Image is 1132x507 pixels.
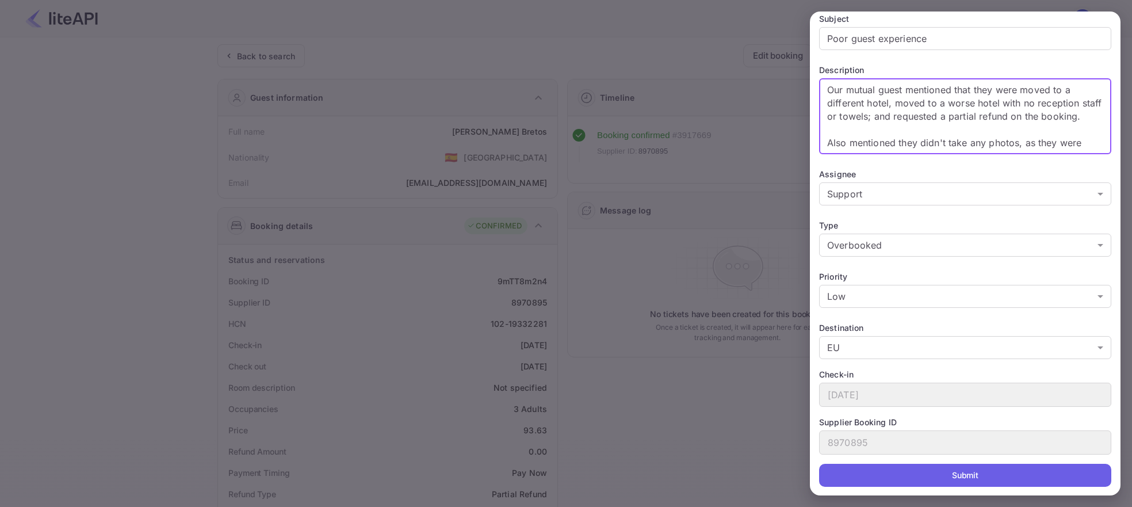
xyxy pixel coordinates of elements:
textarea: Our mutual guest mentioned that they were moved to a different hotel, moved to a worse hotel with... [827,83,1103,150]
div: Check-in [819,368,1111,380]
input: Enter the ID [820,431,1111,454]
div: Support [819,182,1111,205]
input: Enter the subject [819,27,1111,50]
div: Supplier Booking ID [819,416,1111,428]
div: Low [819,285,1111,308]
div: Description [819,64,1111,76]
button: Submit [819,464,1111,487]
div: Subject [819,13,1111,25]
div: Overbooked [819,234,1111,257]
div: EU [819,336,1111,359]
div: Destination [819,322,1111,334]
div: Type [819,219,1111,231]
div: Assignee [819,168,1111,180]
div: Priority [819,270,1111,283]
input: checkin [820,383,1111,406]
